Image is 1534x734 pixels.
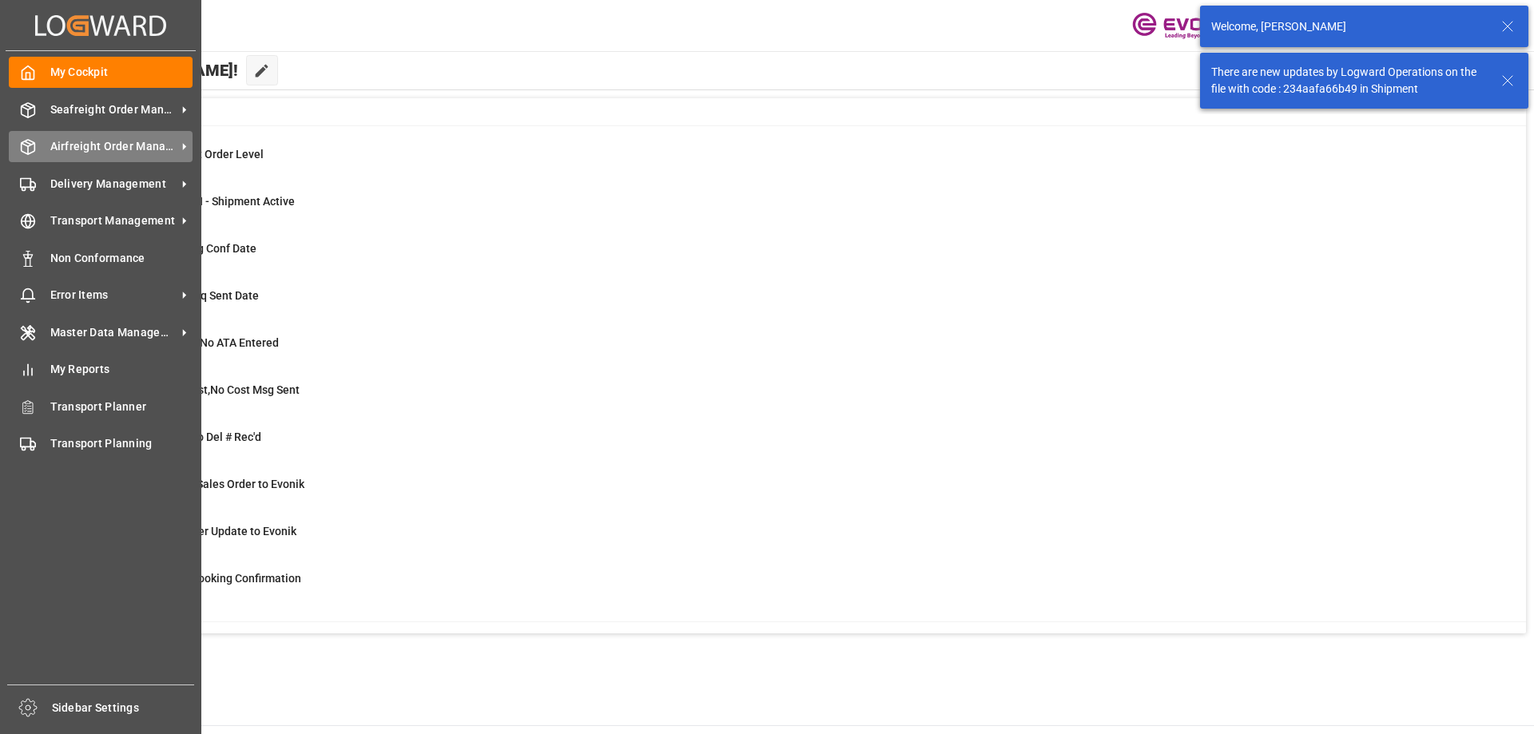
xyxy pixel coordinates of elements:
[82,146,1506,180] a: 0MOT Missing at Order LevelSales Order-IVPO
[122,525,296,538] span: Error Sales Order Update to Evonik
[122,572,301,585] span: ABS: Missing Booking Confirmation
[1132,12,1236,40] img: Evonik-brand-mark-Deep-Purple-RGB.jpeg_1700498283.jpeg
[66,55,238,85] span: Hello [PERSON_NAME]!
[82,523,1506,557] a: 0Error Sales Order Update to EvonikShipment
[82,240,1506,274] a: 46ABS: No Init Bkg Conf DateShipment
[122,619,292,632] span: Pending Bkg Request sent to ABS
[82,476,1506,510] a: 0Error on Initial Sales Order to EvonikShipment
[50,250,193,267] span: Non Conformance
[9,391,193,422] a: Transport Planner
[82,617,1506,651] a: 0Pending Bkg Request sent to ABS
[50,64,193,81] span: My Cockpit
[122,383,300,396] span: ETD>3 Days Past,No Cost Msg Sent
[50,176,177,192] span: Delivery Management
[1211,18,1486,35] div: Welcome, [PERSON_NAME]
[9,57,193,88] a: My Cockpit
[50,361,193,378] span: My Reports
[82,382,1506,415] a: 27ETD>3 Days Past,No Cost Msg SentShipment
[82,288,1506,321] a: 11ABS: No Bkg Req Sent DateShipment
[50,435,193,452] span: Transport Planning
[50,287,177,304] span: Error Items
[50,101,177,118] span: Seafreight Order Management
[50,399,193,415] span: Transport Planner
[9,354,193,385] a: My Reports
[82,335,1506,368] a: 16ETA > 10 Days , No ATA EnteredShipment
[1211,64,1486,97] div: There are new updates by Logward Operations on the file with code : 234aafa66b49 in Shipment
[82,570,1506,604] a: 27ABS: Missing Booking ConfirmationShipment
[82,193,1506,227] a: 0Deactivated EDI - Shipment ActiveShipment
[52,700,195,716] span: Sidebar Settings
[50,324,177,341] span: Master Data Management
[82,429,1506,462] a: 8ETD < 3 Days,No Del # Rec'dShipment
[9,428,193,459] a: Transport Planning
[50,138,177,155] span: Airfreight Order Management
[50,212,177,229] span: Transport Management
[122,195,295,208] span: Deactivated EDI - Shipment Active
[122,478,304,490] span: Error on Initial Sales Order to Evonik
[9,242,193,273] a: Non Conformance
